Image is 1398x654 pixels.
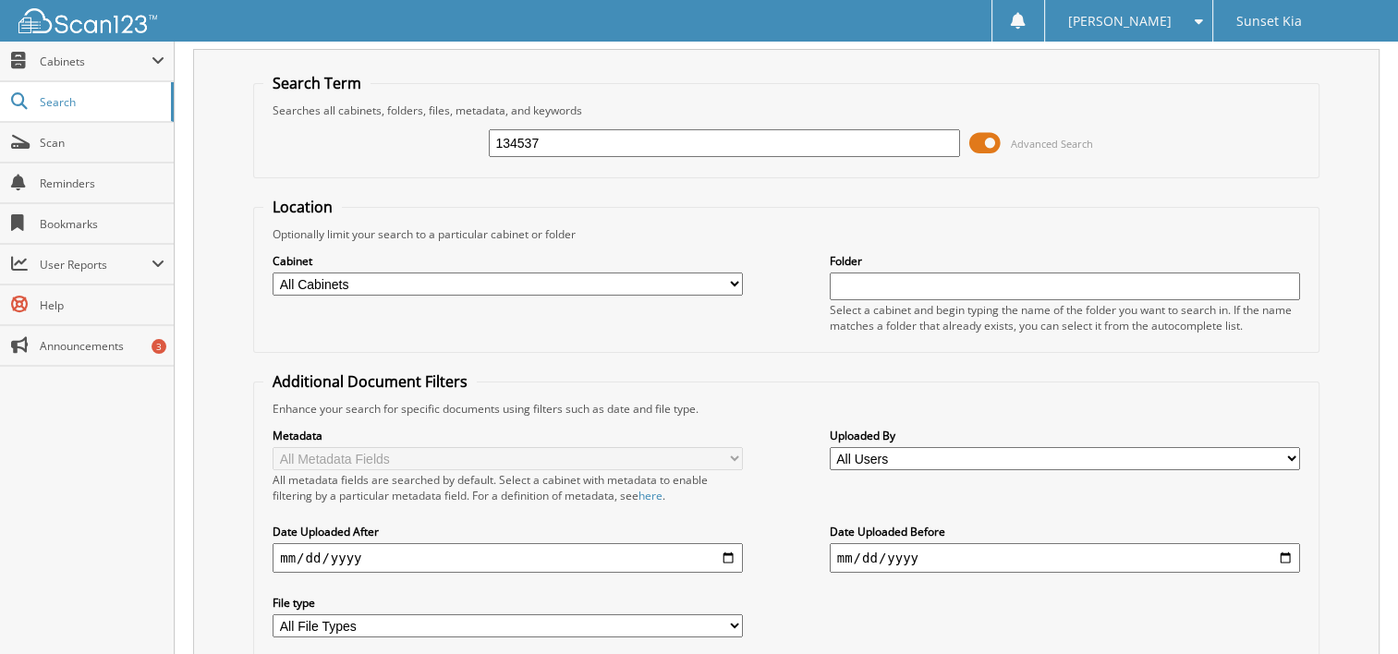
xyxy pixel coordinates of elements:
span: Bookmarks [40,216,164,232]
label: Folder [830,253,1300,269]
label: File type [273,595,743,611]
iframe: Chat Widget [1306,565,1398,654]
img: scan123-logo-white.svg [18,8,157,33]
span: Cabinets [40,54,152,69]
label: Date Uploaded After [273,524,743,539]
span: Search [40,94,162,110]
label: Metadata [273,428,743,443]
span: Help [40,297,164,313]
div: Enhance your search for specific documents using filters such as date and file type. [263,401,1309,417]
label: Date Uploaded Before [830,524,1300,539]
span: Sunset Kia [1236,16,1302,27]
span: Announcements [40,338,164,354]
div: Select a cabinet and begin typing the name of the folder you want to search in. If the name match... [830,302,1300,333]
span: Advanced Search [1011,137,1093,151]
span: Reminders [40,176,164,191]
span: User Reports [40,257,152,272]
legend: Additional Document Filters [263,371,477,392]
input: end [830,543,1300,573]
a: here [638,488,663,503]
input: start [273,543,743,573]
span: [PERSON_NAME] [1068,16,1172,27]
label: Cabinet [273,253,743,269]
span: Scan [40,135,164,151]
legend: Location [263,197,342,217]
legend: Search Term [263,73,371,93]
div: Searches all cabinets, folders, files, metadata, and keywords [263,103,1309,118]
div: 3 [152,339,166,354]
div: Optionally limit your search to a particular cabinet or folder [263,226,1309,242]
label: Uploaded By [830,428,1300,443]
div: All metadata fields are searched by default. Select a cabinet with metadata to enable filtering b... [273,472,743,503]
